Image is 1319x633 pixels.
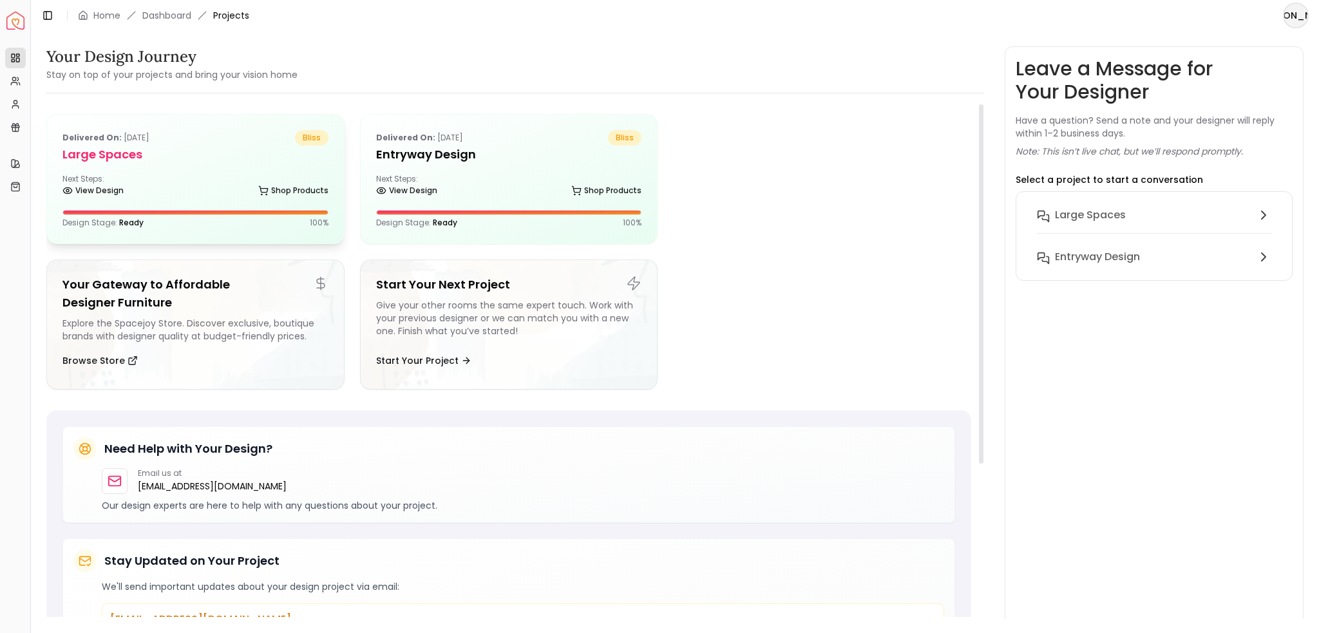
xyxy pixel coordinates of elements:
p: 100 % [310,218,328,228]
h5: Need Help with Your Design? [104,440,272,458]
b: Delivered on: [376,132,435,143]
div: Next Steps: [376,174,642,200]
button: Start Your Project [376,348,471,373]
a: Spacejoy [6,12,24,30]
p: 100 % [623,218,641,228]
button: Large Spaces [1027,202,1282,244]
p: Select a project to start a conversation [1016,173,1203,186]
a: View Design [376,182,437,200]
span: Ready [433,217,457,228]
a: Shop Products [571,182,641,200]
b: Delivered on: [62,132,122,143]
p: Design Stage: [376,218,457,228]
p: [DATE] [376,130,463,146]
h5: Stay Updated on Your Project [104,552,280,570]
h3: Leave a Message for Your Designer [1016,57,1293,104]
small: Stay on top of your projects and bring your vision home [46,68,298,81]
button: Browse Store [62,348,138,373]
button: entryway design [1027,244,1282,270]
span: Projects [213,9,249,22]
a: Dashboard [142,9,191,22]
button: [PERSON_NAME] [1283,3,1309,28]
a: Shop Products [258,182,328,200]
p: Note: This isn’t live chat, but we’ll respond promptly. [1016,145,1243,158]
div: Give your other rooms the same expert touch. Work with your previous designer or we can match you... [376,299,642,343]
a: View Design [62,182,124,200]
a: Home [93,9,120,22]
div: Explore the Spacejoy Store. Discover exclusive, boutique brands with designer quality at budget-f... [62,317,328,343]
div: Next Steps: [62,174,328,200]
h5: Start Your Next Project [376,276,642,294]
a: Start Your Next ProjectGive your other rooms the same expert touch. Work with your previous desig... [360,260,658,390]
p: Our design experts are here to help with any questions about your project. [102,499,944,512]
a: [EMAIL_ADDRESS][DOMAIN_NAME] [138,478,287,494]
span: [PERSON_NAME] [1284,4,1307,27]
h5: Your Gateway to Affordable Designer Furniture [62,276,328,312]
span: Ready [119,217,144,228]
p: Email us at [138,468,287,478]
p: [EMAIL_ADDRESS][DOMAIN_NAME] [110,612,936,627]
p: We'll send important updates about your design project via email: [102,580,944,593]
h6: Large Spaces [1055,207,1126,223]
h6: entryway design [1055,249,1140,265]
p: Design Stage: [62,218,144,228]
img: Spacejoy Logo [6,12,24,30]
h5: entryway design [376,146,642,164]
span: bliss [608,130,641,146]
p: [DATE] [62,130,149,146]
p: Have a question? Send a note and your designer will reply within 1–2 business days. [1016,114,1293,140]
span: bliss [295,130,328,146]
nav: breadcrumb [78,9,249,22]
a: Your Gateway to Affordable Designer FurnitureExplore the Spacejoy Store. Discover exclusive, bout... [46,260,345,390]
h3: Your Design Journey [46,46,298,67]
h5: Large Spaces [62,146,328,164]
